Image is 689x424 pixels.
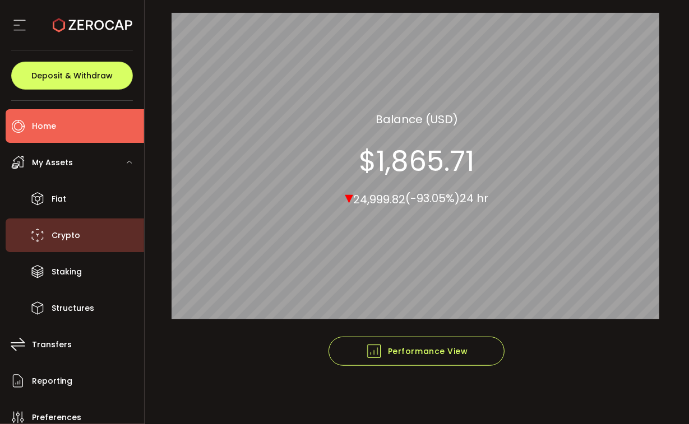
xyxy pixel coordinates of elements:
span: Deposit & Withdraw [31,72,113,80]
span: Crypto [52,227,80,244]
span: Fiat [52,191,66,207]
span: Transfers [32,337,72,353]
iframe: Chat Widget [633,370,689,424]
button: Deposit & Withdraw [11,62,133,90]
span: Staking [52,264,82,280]
span: Structures [52,300,94,316]
span: Reporting [32,373,72,389]
span: Performance View [366,343,468,360]
span: (-93.05%) [405,191,460,207]
span: 24 hr [460,191,488,207]
span: 24,999.82 [353,192,405,207]
span: Home [32,118,56,134]
span: My Assets [32,155,73,171]
section: Balance (USD) [376,111,458,128]
span: ▾ [345,185,353,209]
section: $1,865.71 [359,145,474,178]
button: Performance View [329,337,505,366]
